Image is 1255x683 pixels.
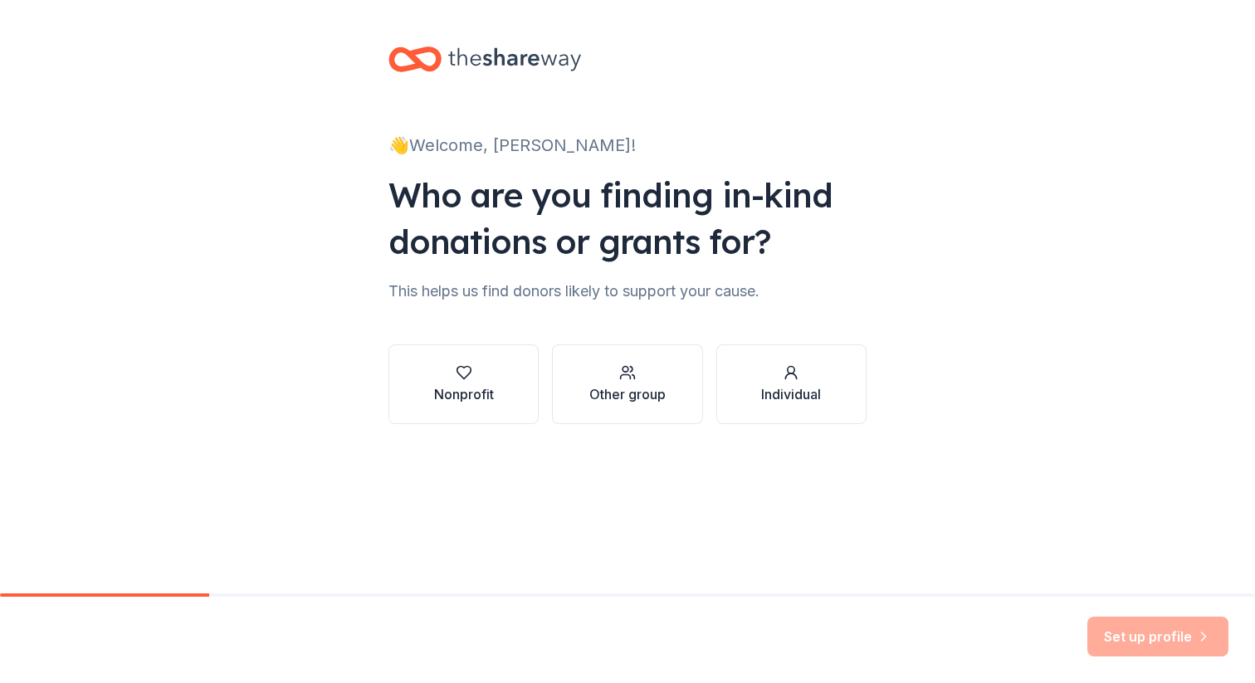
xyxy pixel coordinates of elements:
[716,344,867,424] button: Individual
[434,384,494,404] div: Nonprofit
[388,344,539,424] button: Nonprofit
[388,132,867,159] div: 👋 Welcome, [PERSON_NAME]!
[589,384,666,404] div: Other group
[552,344,702,424] button: Other group
[388,278,867,305] div: This helps us find donors likely to support your cause.
[388,172,867,265] div: Who are you finding in-kind donations or grants for?
[761,384,821,404] div: Individual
